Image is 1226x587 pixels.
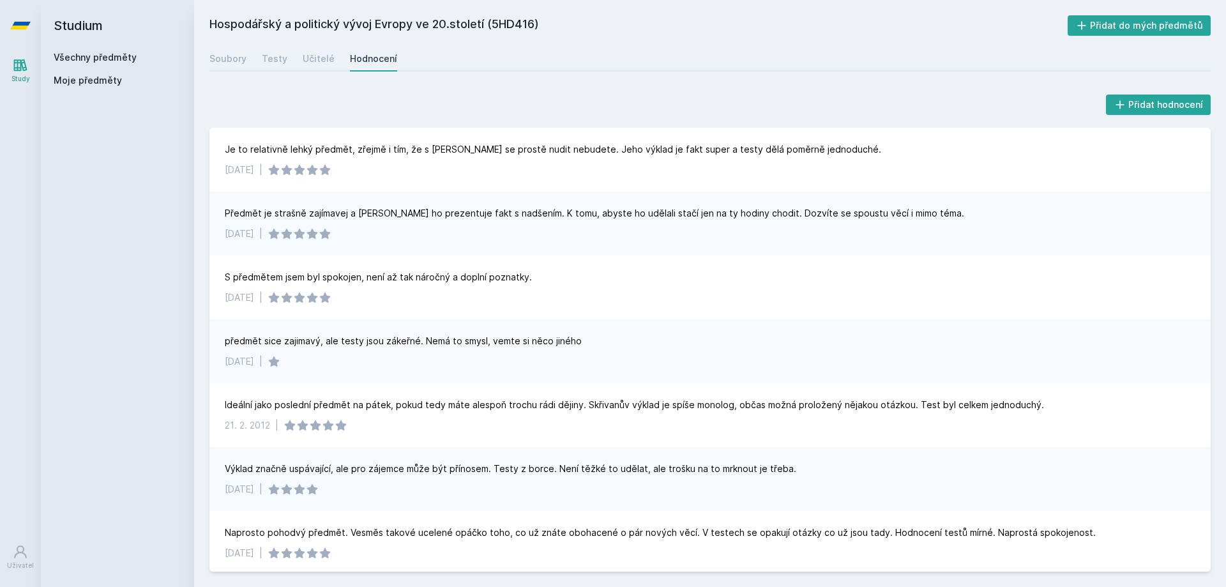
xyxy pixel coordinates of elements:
[225,143,881,156] div: Je to relativně lehký předmět, zřejmě i tím, že s [PERSON_NAME] se prostě nudit nebudete. Jeho vý...
[209,52,246,65] div: Soubory
[259,227,262,240] div: |
[262,52,287,65] div: Testy
[259,291,262,304] div: |
[225,483,254,496] div: [DATE]
[259,483,262,496] div: |
[303,52,335,65] div: Učitelé
[209,46,246,72] a: Soubory
[225,164,254,176] div: [DATE]
[1068,15,1211,36] button: Přidat do mých předmětů
[350,52,397,65] div: Hodnocení
[225,227,254,240] div: [DATE]
[225,335,582,347] div: předmět sice zajimavý, ale testy jsou zákeřné. Nemá to smysl, vemte si něco jiného
[225,462,796,475] div: Výklad značně uspávající, ale pro zájemce může být přínosem. Testy z borce. Není těžké to udělat,...
[3,51,38,90] a: Study
[303,46,335,72] a: Učitelé
[259,355,262,368] div: |
[350,46,397,72] a: Hodnocení
[225,271,532,284] div: S předmětem jsem byl spokojen, není až tak náročný a doplní poznatky.
[225,355,254,368] div: [DATE]
[54,74,122,87] span: Moje předměty
[259,547,262,560] div: |
[225,399,1044,411] div: Ideální jako poslední předmět na pátek, pokud tedy máte alespoň trochu rádi dějiny. Skřivanův výk...
[209,15,1068,36] h2: Hospodářský a politický vývoj Evropy ve 20.století (5HD416)
[3,538,38,577] a: Uživatel
[225,547,254,560] div: [DATE]
[225,419,270,432] div: 21. 2. 2012
[225,207,964,220] div: Předmět je strašně zajímavej a [PERSON_NAME] ho prezentuje fakt s nadšením. K tomu, abyste ho udě...
[54,52,137,63] a: Všechny předměty
[7,561,34,570] div: Uživatel
[259,164,262,176] div: |
[225,526,1096,539] div: Naprosto pohodvý předmět. Vesměs takové ucelené opáčko toho, co už znáte obohacené o pár nových v...
[11,74,30,84] div: Study
[1106,95,1211,115] button: Přidat hodnocení
[275,419,278,432] div: |
[262,46,287,72] a: Testy
[225,291,254,304] div: [DATE]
